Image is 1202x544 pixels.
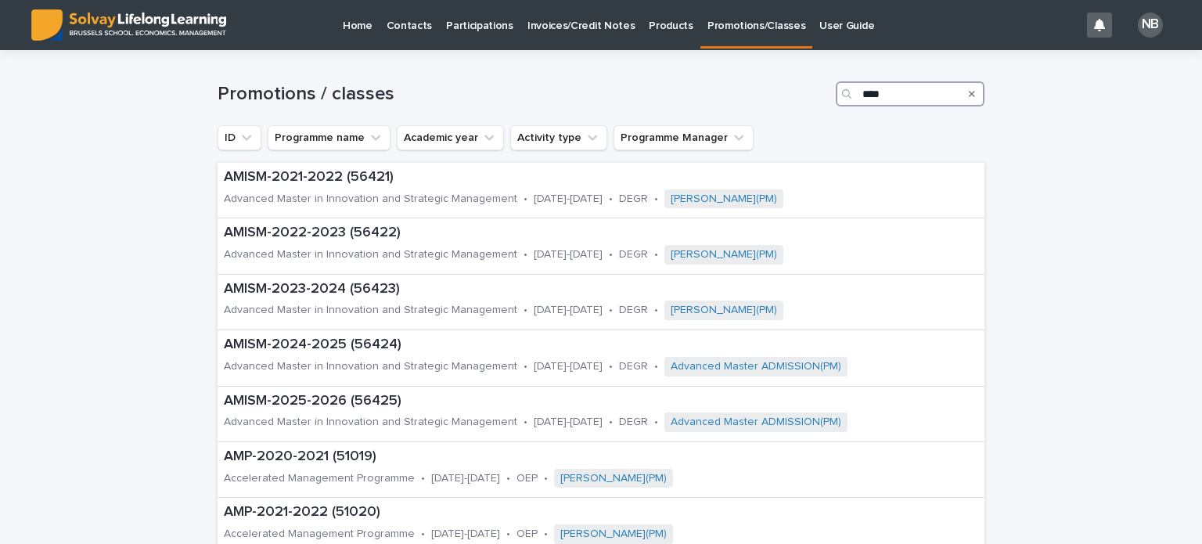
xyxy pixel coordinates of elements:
button: Programme name [268,125,390,150]
h1: Promotions / classes [218,83,830,106]
p: [DATE]-[DATE] [431,472,500,485]
p: • [506,472,510,485]
a: AMISM-2024-2025 (56424)Advanced Master in Innovation and Strategic Management•[DATE]-[DATE]•DEGR•... [218,330,984,386]
a: [PERSON_NAME](PM) [560,528,667,541]
p: • [421,528,425,541]
p: • [421,472,425,485]
p: DEGR [619,304,648,317]
a: Advanced Master ADMISSION(PM) [671,416,841,429]
p: Accelerated Management Programme [224,528,415,541]
p: • [506,528,510,541]
p: Advanced Master in Innovation and Strategic Management [224,416,517,429]
p: DEGR [619,193,648,206]
p: • [524,304,527,317]
p: AMISM-2022-2023 (56422) [224,225,963,242]
a: [PERSON_NAME](PM) [671,193,777,206]
p: DEGR [619,360,648,373]
p: OEP [516,472,538,485]
a: [PERSON_NAME](PM) [671,304,777,317]
a: [PERSON_NAME](PM) [671,248,777,261]
p: AMP-2020-2021 (51019) [224,449,829,466]
div: NB [1138,13,1163,38]
p: AMP-2021-2022 (51020) [224,504,833,521]
p: • [609,248,613,261]
p: [DATE]-[DATE] [431,528,500,541]
p: [DATE]-[DATE] [534,304,603,317]
a: Advanced Master ADMISSION(PM) [671,360,841,373]
p: • [654,360,658,373]
p: • [524,248,527,261]
button: ID [218,125,261,150]
a: AMP-2020-2021 (51019)Accelerated Management Programme•[DATE]-[DATE]•OEP•[PERSON_NAME](PM) [218,442,984,498]
a: AMISM-2021-2022 (56421)Advanced Master in Innovation and Strategic Management•[DATE]-[DATE]•DEGR•... [218,163,984,218]
p: • [524,416,527,429]
p: • [544,472,548,485]
p: • [524,360,527,373]
p: • [524,193,527,206]
p: • [609,360,613,373]
p: OEP [516,528,538,541]
p: AMISM-2023-2024 (56423) [224,281,963,298]
p: • [654,304,658,317]
p: • [544,528,548,541]
p: AMISM-2025-2026 (56425) [224,393,978,410]
p: [DATE]-[DATE] [534,248,603,261]
p: • [609,416,613,429]
p: Accelerated Management Programme [224,472,415,485]
p: [DATE]-[DATE] [534,360,603,373]
p: DEGR [619,416,648,429]
p: Advanced Master in Innovation and Strategic Management [224,304,517,317]
a: [PERSON_NAME](PM) [560,472,667,485]
button: Academic year [397,125,504,150]
input: Search [836,81,984,106]
a: AMISM-2022-2023 (56422)Advanced Master in Innovation and Strategic Management•[DATE]-[DATE]•DEGR•... [218,218,984,274]
p: Advanced Master in Innovation and Strategic Management [224,360,517,373]
p: DEGR [619,248,648,261]
p: • [609,304,613,317]
a: AMISM-2025-2026 (56425)Advanced Master in Innovation and Strategic Management•[DATE]-[DATE]•DEGR•... [218,387,984,442]
p: AMISM-2024-2025 (56424) [224,337,978,354]
button: Programme Manager [614,125,754,150]
p: • [609,193,613,206]
a: AMISM-2023-2024 (56423)Advanced Master in Innovation and Strategic Management•[DATE]-[DATE]•DEGR•... [218,275,984,330]
p: • [654,416,658,429]
p: AMISM-2021-2022 (56421) [224,169,956,186]
img: ED0IkcNQHGZZMpCVrDht [31,9,226,41]
p: • [654,193,658,206]
p: Advanced Master in Innovation and Strategic Management [224,248,517,261]
button: Activity type [510,125,607,150]
p: Advanced Master in Innovation and Strategic Management [224,193,517,206]
p: • [654,248,658,261]
p: [DATE]-[DATE] [534,193,603,206]
p: [DATE]-[DATE] [534,416,603,429]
